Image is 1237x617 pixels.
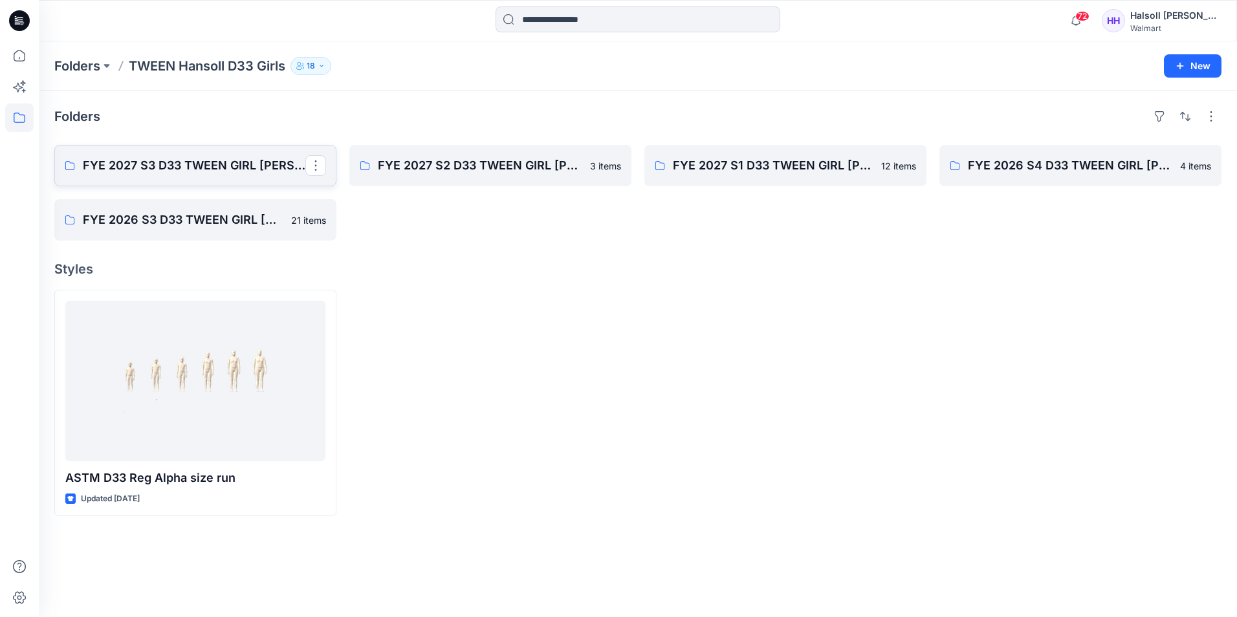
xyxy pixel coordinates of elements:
p: 21 items [291,213,326,227]
a: FYE 2026 S4 D33 TWEEN GIRL [PERSON_NAME]4 items [939,145,1221,186]
button: 18 [290,57,331,75]
p: FYE 2027 S2 D33 TWEEN GIRL [PERSON_NAME] [378,157,582,175]
span: 72 [1075,11,1089,21]
h4: Styles [54,261,1221,277]
h4: Folders [54,109,100,124]
p: 3 items [590,159,621,173]
p: Updated [DATE] [81,492,140,506]
a: FYE 2027 S2 D33 TWEEN GIRL [PERSON_NAME]3 items [349,145,631,186]
p: ASTM D33 Reg Alpha size run [65,469,325,487]
button: New [1164,54,1221,78]
a: FYE 2027 S3 D33 TWEEN GIRL [PERSON_NAME] [54,145,336,186]
div: Halsoll [PERSON_NAME] Girls Design Team [1130,8,1221,23]
a: FYE 2027 S1 D33 TWEEN GIRL [PERSON_NAME]12 items [644,145,926,186]
p: FYE 2026 S3 D33 TWEEN GIRL [PERSON_NAME] [83,211,283,229]
p: TWEEN Hansoll D33 Girls [129,57,285,75]
p: 12 items [881,159,916,173]
p: FYE 2027 S3 D33 TWEEN GIRL [PERSON_NAME] [83,157,305,175]
a: ASTM D33 Reg Alpha size run [65,301,325,461]
p: FYE 2026 S4 D33 TWEEN GIRL [PERSON_NAME] [968,157,1172,175]
a: Folders [54,57,100,75]
p: FYE 2027 S1 D33 TWEEN GIRL [PERSON_NAME] [673,157,873,175]
a: FYE 2026 S3 D33 TWEEN GIRL [PERSON_NAME]21 items [54,199,336,241]
div: HH [1102,9,1125,32]
p: 18 [307,59,315,73]
p: 4 items [1180,159,1211,173]
div: Walmart [1130,23,1221,33]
